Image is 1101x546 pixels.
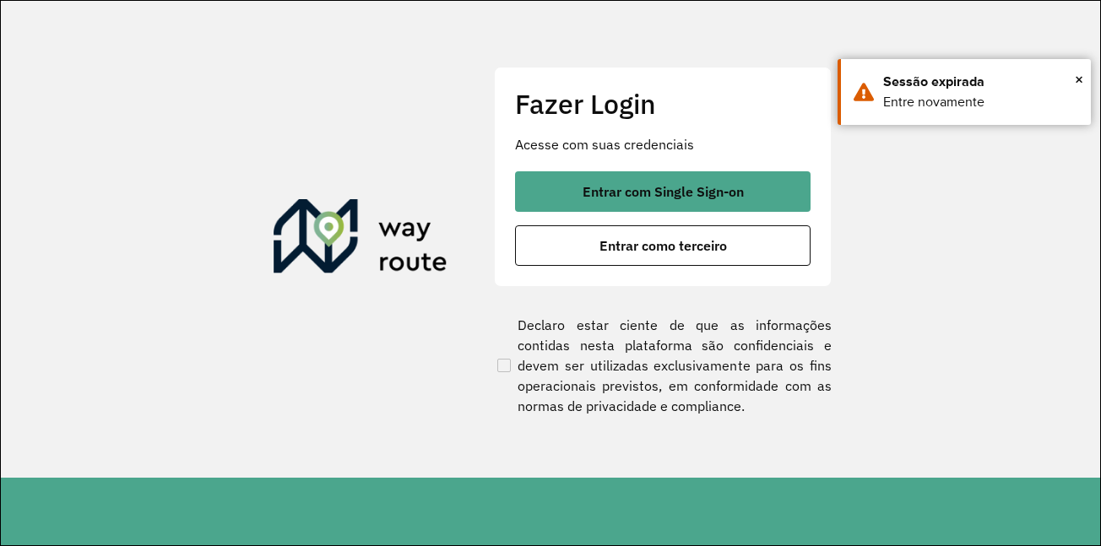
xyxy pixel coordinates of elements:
[274,199,447,280] img: Roteirizador AmbevTech
[583,185,744,198] span: Entrar com Single Sign-on
[494,315,832,416] label: Declaro estar ciente de que as informações contidas nesta plataforma são confidenciais e devem se...
[515,225,811,266] button: button
[515,88,811,120] h2: Fazer Login
[515,171,811,212] button: button
[1075,67,1083,92] button: Close
[883,72,1078,92] div: Sessão expirada
[883,92,1078,112] div: Entre novamente
[1075,67,1083,92] span: ×
[599,239,727,252] span: Entrar como terceiro
[515,134,811,154] p: Acesse com suas credenciais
